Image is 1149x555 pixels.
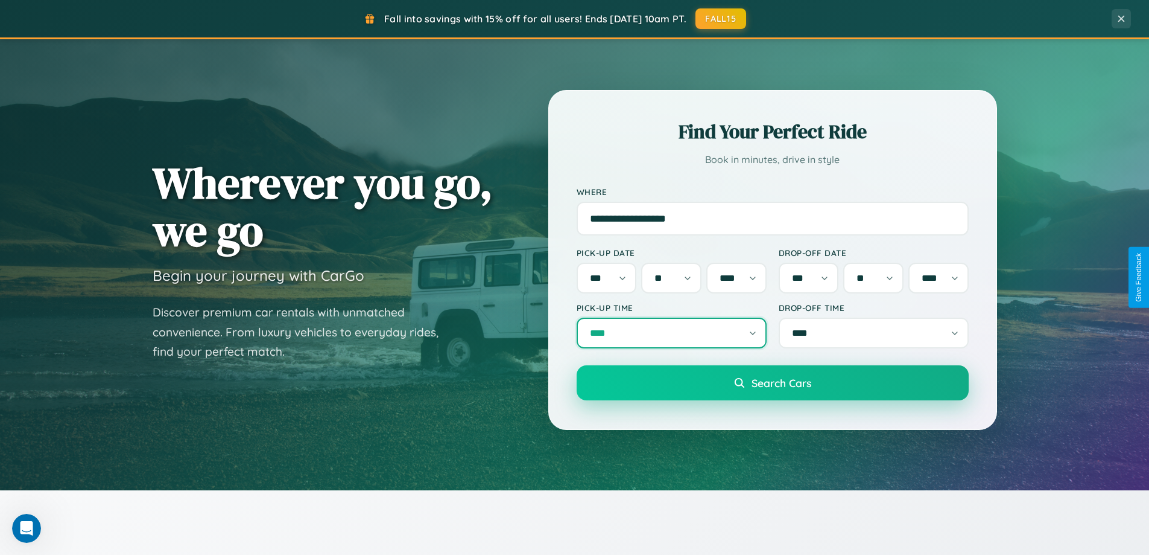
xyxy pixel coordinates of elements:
span: Search Cars [752,376,811,390]
label: Where [577,187,969,197]
button: FALL15 [695,8,746,29]
span: Fall into savings with 15% off for all users! Ends [DATE] 10am PT. [384,13,686,25]
p: Discover premium car rentals with unmatched convenience. From luxury vehicles to everyday rides, ... [153,303,454,362]
label: Drop-off Time [779,303,969,313]
iframe: Intercom live chat [12,514,41,543]
label: Pick-up Date [577,248,767,258]
div: Give Feedback [1135,253,1143,302]
h2: Find Your Perfect Ride [577,118,969,145]
label: Drop-off Date [779,248,969,258]
p: Book in minutes, drive in style [577,151,969,168]
button: Search Cars [577,365,969,400]
h3: Begin your journey with CarGo [153,266,364,284]
label: Pick-up Time [577,303,767,313]
h1: Wherever you go, we go [153,159,493,254]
